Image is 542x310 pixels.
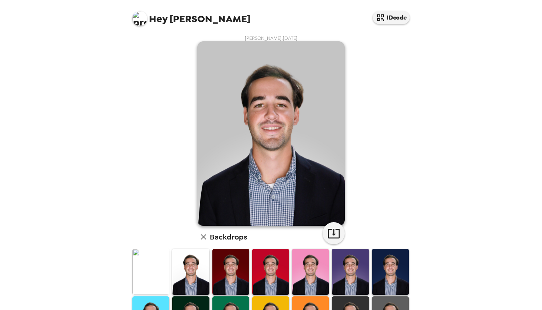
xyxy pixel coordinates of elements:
button: IDcode [373,11,410,24]
img: Original [132,249,169,295]
span: [PERSON_NAME] , [DATE] [245,35,298,41]
h6: Backdrops [210,231,247,243]
img: user [197,41,345,226]
span: Hey [149,12,167,25]
span: [PERSON_NAME] [132,7,250,24]
img: profile pic [132,11,147,26]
